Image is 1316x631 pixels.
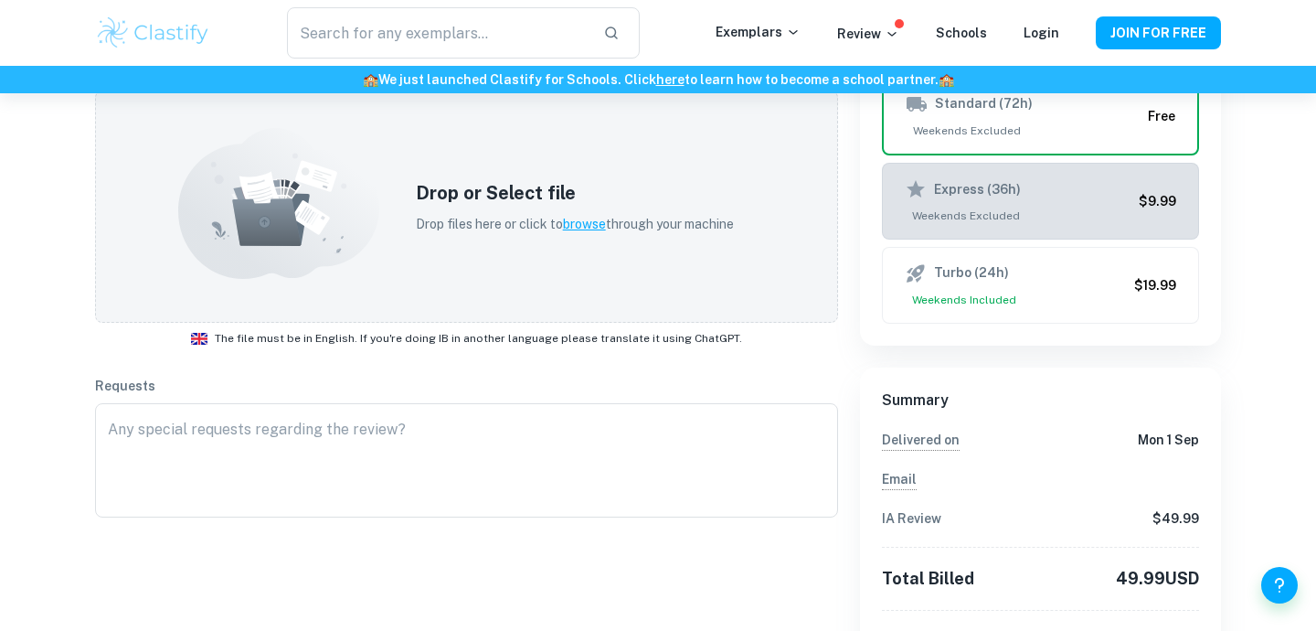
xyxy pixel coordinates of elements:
p: Review [837,24,899,44]
h6: Free [1148,106,1175,126]
a: Schools [936,26,987,40]
p: IA Review [882,508,941,529]
span: Weekends Excluded [905,208,1131,224]
h6: Standard (72h) [935,93,1033,115]
p: We will notify you here once your review is completed [882,469,917,490]
p: Mon 1 Sep [1138,430,1199,451]
p: Requests [95,376,838,396]
button: JOIN FOR FREE [1096,16,1221,49]
h6: Turbo (24h) [934,262,1009,284]
p: Delivery in 3 business days. Weekends don't count. It's possible that the review will be delivere... [882,430,960,451]
p: Drop files here or click to through your machine [416,214,734,234]
h6: $9.99 [1139,191,1176,211]
span: 🏫 [939,72,954,87]
button: Turbo (24h)Weekends Included$19.99 [882,247,1199,324]
h5: Drop or Select file [416,179,734,207]
span: 🏫 [363,72,378,87]
span: Weekends Excluded [906,123,1141,139]
span: The file must be in English. If you're doing IB in another language please translate it using Cha... [215,330,742,347]
span: browse [563,217,606,231]
span: Weekends Included [905,292,1127,308]
button: Express (36h)Weekends Excluded$9.99 [882,163,1199,240]
a: Login [1024,26,1059,40]
button: Standard (72h)Weekends ExcludedFree [882,77,1199,155]
img: ic_flag_en.svg [191,333,207,345]
p: $ 49.99 [1152,508,1199,529]
p: Total Billed [882,566,974,592]
h6: We just launched Clastify for Schools. Click to learn how to become a school partner. [4,70,1312,90]
img: Clastify logo [95,15,211,51]
button: Help and Feedback [1261,567,1298,604]
h6: Express (36h) [934,179,1021,199]
p: 49.99 USD [1116,566,1199,592]
a: here [656,72,685,87]
h6: $19.99 [1134,275,1176,295]
p: Exemplars [716,22,801,42]
input: Search for any exemplars... [287,7,589,59]
h6: Summary [882,390,1199,412]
